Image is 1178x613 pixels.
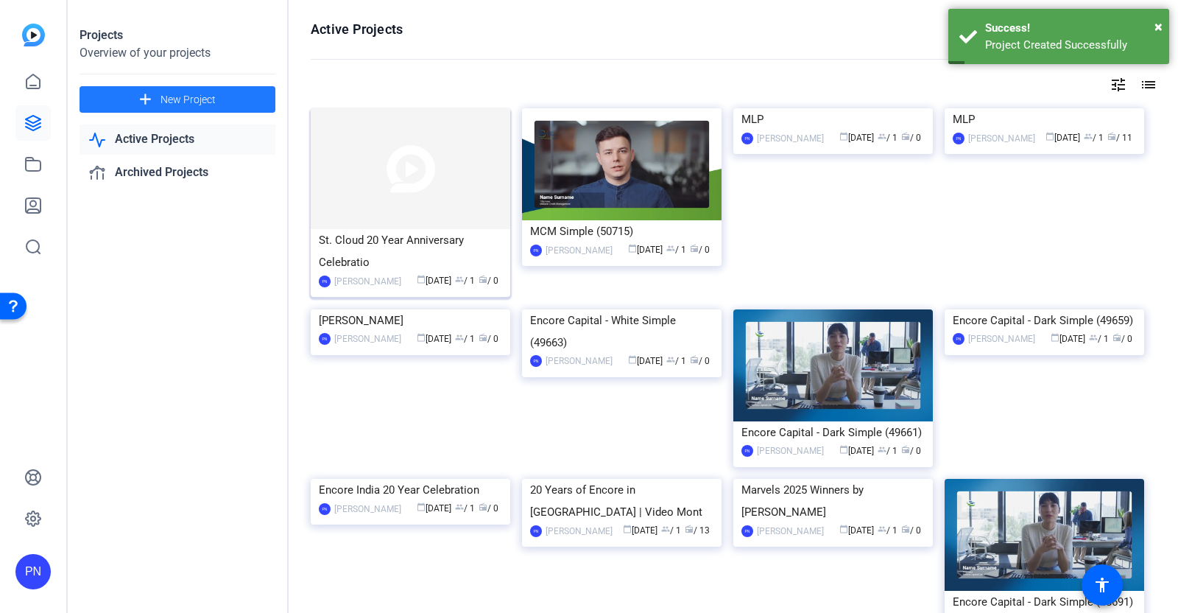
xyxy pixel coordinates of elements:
[417,503,451,514] span: [DATE]
[839,525,848,533] span: calendar_today
[741,108,925,130] div: MLP
[953,133,964,144] div: PN
[901,525,910,533] span: radio
[319,479,502,501] div: Encore India 20 Year Celebration
[334,502,401,516] div: [PERSON_NAME]
[530,245,542,256] div: PN
[479,503,498,514] span: / 0
[690,356,710,366] span: / 0
[1051,334,1085,344] span: [DATE]
[530,309,713,354] div: Encore Capital - White Simple (49663)
[690,244,699,253] span: radio
[1154,15,1163,38] button: Close
[666,245,686,255] span: / 1
[953,333,964,345] div: PN
[878,133,897,143] span: / 1
[685,525,710,536] span: / 13
[839,445,848,454] span: calendar_today
[985,37,1158,54] div: Project Created Successfully
[1110,76,1127,94] mat-icon: tune
[22,24,45,46] img: blue-gradient.svg
[661,525,670,533] span: group
[901,525,921,536] span: / 0
[953,591,1136,613] div: Encore Capital - Dark Simple (48691)
[1045,132,1054,141] span: calendar_today
[530,355,542,367] div: PN
[1112,333,1121,342] span: radio
[319,276,331,287] div: PN
[757,131,824,146] div: [PERSON_NAME]
[953,309,1136,332] div: Encore Capital - Dark Simple (49659)
[80,86,275,113] button: New Project
[901,445,910,454] span: radio
[479,502,487,511] span: radio
[953,108,1136,130] div: MLP
[530,479,713,523] div: 20 Years of Encore in [GEOGRAPHIC_DATA] | Video Mont
[690,245,710,255] span: / 0
[968,131,1035,146] div: [PERSON_NAME]
[741,479,925,523] div: Marvels 2025 Winners by [PERSON_NAME]
[623,525,632,533] span: calendar_today
[546,524,613,539] div: [PERSON_NAME]
[839,132,848,141] span: calendar_today
[334,332,401,346] div: [PERSON_NAME]
[161,92,216,108] span: New Project
[530,220,713,242] div: MCM Simple (50715)
[661,525,681,536] span: / 1
[839,525,874,536] span: [DATE]
[455,276,475,286] span: / 1
[80,44,275,62] div: Overview of your projects
[479,333,487,342] span: radio
[741,421,925,444] div: Encore Capital - Dark Simple (49661)
[80,27,275,44] div: Projects
[1093,576,1111,594] mat-icon: accessibility
[417,334,451,344] span: [DATE]
[666,355,675,364] span: group
[319,503,331,515] div: PN
[15,554,51,589] div: PN
[757,444,824,458] div: [PERSON_NAME]
[417,333,426,342] span: calendar_today
[530,525,542,537] div: PN
[690,355,699,364] span: radio
[546,243,613,258] div: [PERSON_NAME]
[1045,133,1080,143] span: [DATE]
[985,20,1158,37] div: Success!
[455,333,464,342] span: group
[1154,18,1163,35] span: ×
[901,132,910,141] span: radio
[479,334,498,344] span: / 0
[136,91,155,109] mat-icon: add
[741,133,753,144] div: PN
[685,525,694,533] span: radio
[417,276,451,286] span: [DATE]
[757,524,824,539] div: [PERSON_NAME]
[319,333,331,345] div: PN
[319,229,502,273] div: St. Cloud 20 Year Anniversary Celebratio
[628,356,663,366] span: [DATE]
[839,446,874,456] span: [DATE]
[311,21,403,38] h1: Active Projects
[546,354,613,368] div: [PERSON_NAME]
[319,309,502,332] div: [PERSON_NAME]
[878,445,886,454] span: group
[628,244,637,253] span: calendar_today
[878,525,886,533] span: group
[628,355,637,364] span: calendar_today
[1084,132,1093,141] span: group
[741,525,753,537] div: PN
[878,525,897,536] span: / 1
[455,334,475,344] span: / 1
[479,275,487,284] span: radio
[455,502,464,511] span: group
[455,503,475,514] span: / 1
[1051,333,1059,342] span: calendar_today
[80,158,275,188] a: Archived Projects
[901,133,921,143] span: / 0
[741,445,753,457] div: PN
[80,125,275,155] a: Active Projects
[878,446,897,456] span: / 1
[1089,333,1098,342] span: group
[968,332,1035,346] div: [PERSON_NAME]
[666,244,675,253] span: group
